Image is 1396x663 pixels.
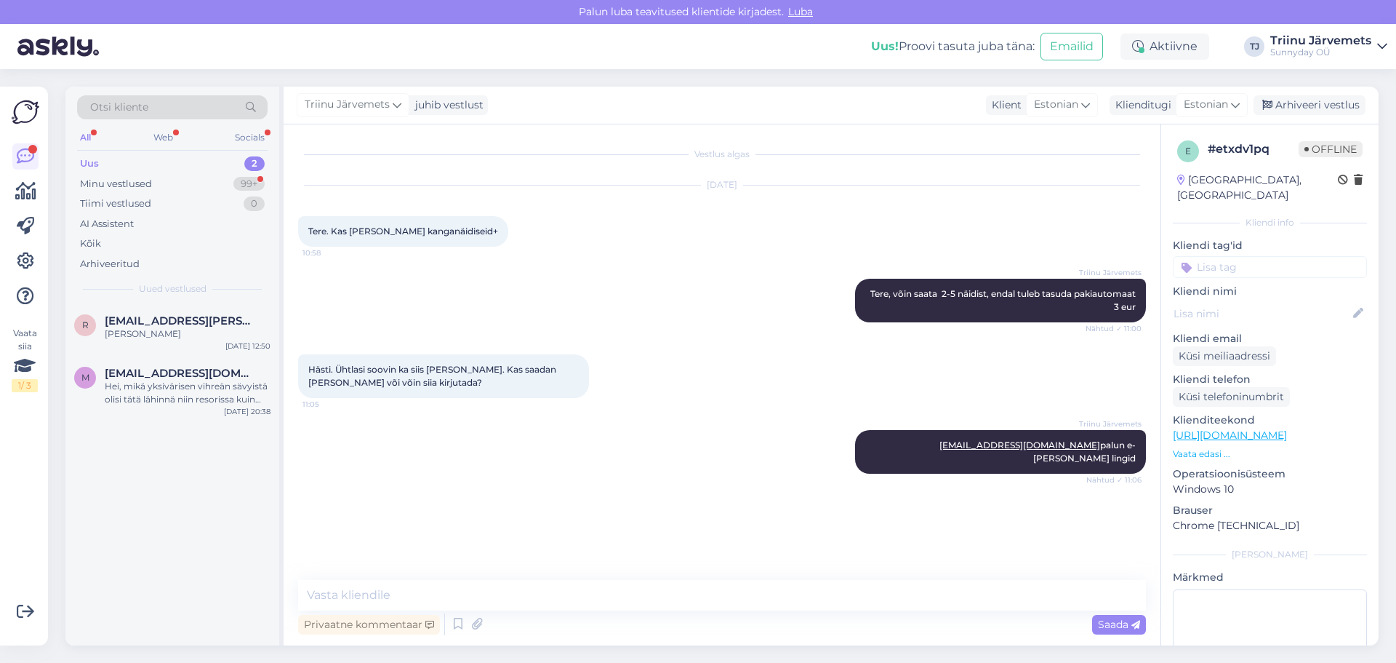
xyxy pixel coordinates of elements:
div: TJ [1244,36,1264,57]
p: Kliendi telefon [1173,372,1367,387]
span: marjukka.lankila@gmail.com [105,367,256,380]
div: Tiimi vestlused [80,196,151,211]
span: Tere. Kas [PERSON_NAME] kanganäidiseid+ [308,226,498,237]
div: Küsi meiliaadressi [1173,346,1276,366]
span: e [1185,146,1191,156]
div: Küsi telefoninumbrit [1173,387,1290,407]
p: Märkmed [1173,570,1367,585]
a: [URL][DOMAIN_NAME] [1173,429,1287,442]
span: 10:58 [302,247,357,258]
div: Klienditugi [1110,98,1171,113]
span: Nähtud ✓ 11:06 [1086,475,1142,485]
span: Triinu Järvemets [1079,267,1142,278]
div: [DATE] 12:50 [225,341,270,352]
span: Hästi. Ühtlasi soovin ka siis [PERSON_NAME]. Kas saadan [PERSON_NAME] või võin siia kirjutada? [308,364,558,388]
p: Windows 10 [1173,482,1367,497]
div: AI Assistent [80,217,134,231]
button: Emailid [1040,33,1103,60]
div: juhib vestlust [409,98,484,113]
div: Aktiivne [1120,33,1209,60]
div: Uus [80,156,99,171]
a: Triinu JärvemetsSunnyday OÜ [1270,35,1387,58]
div: Privaatne kommentaar [298,615,440,635]
span: Offline [1299,141,1363,157]
b: Uus! [871,39,899,53]
span: m [81,372,89,383]
input: Lisa tag [1173,256,1367,278]
a: [EMAIL_ADDRESS][DOMAIN_NAME] [939,440,1100,450]
span: Saada [1098,618,1140,631]
p: Kliendi email [1173,331,1367,346]
span: Otsi kliente [90,100,148,115]
div: Web [151,128,176,147]
span: Tere, võin saata 2-5 näidist, endal tuleb tasuda pakiautomaat 3 eur [870,288,1138,312]
div: Vaata siia [12,327,38,392]
span: Estonian [1184,97,1228,113]
div: [DATE] 20:38 [224,406,270,417]
div: Kõik [80,237,101,251]
div: Vestlus algas [298,148,1146,161]
div: 2 [244,156,265,171]
p: Kliendi nimi [1173,284,1367,299]
span: palun e-[PERSON_NAME] lingid [939,440,1136,464]
div: Arhiveeri vestlus [1253,95,1365,115]
p: Vaata edasi ... [1173,448,1367,461]
span: Triinu Järvemets [305,97,390,113]
span: Estonian [1034,97,1078,113]
div: Triinu Järvemets [1270,35,1371,47]
span: Luba [784,5,817,18]
p: Kliendi tag'id [1173,238,1367,253]
div: All [77,128,94,147]
p: Chrome [TECHNICAL_ID] [1173,518,1367,533]
div: Proovi tasuta juba täna: [871,38,1035,55]
span: r [82,319,89,330]
span: Triinu Järvemets [1079,418,1142,429]
p: Operatsioonisüsteem [1173,467,1367,482]
span: Nähtud ✓ 11:00 [1086,323,1142,334]
span: Uued vestlused [139,282,206,295]
div: 0 [244,196,265,211]
div: 1 / 3 [12,379,38,392]
div: 99+ [233,177,265,191]
div: Kliendi info [1173,216,1367,229]
div: [GEOGRAPHIC_DATA], [GEOGRAPHIC_DATA] [1177,172,1338,203]
div: Sunnyday OÜ [1270,47,1371,58]
div: [DATE] [298,178,1146,191]
div: [PERSON_NAME] [1173,548,1367,561]
div: Arhiveeritud [80,257,140,271]
div: Klient [986,98,1022,113]
p: Klienditeekond [1173,413,1367,428]
div: Hei, mikä yksivärisen vihreän sävyistä olisi tätä lähinnä niin resorissa kuin joustocollegessa? -... [105,380,270,406]
img: Askly Logo [12,98,39,126]
div: Socials [232,128,268,147]
div: # etxdv1pq [1208,140,1299,158]
div: [PERSON_NAME] [105,327,270,341]
span: 11:05 [302,399,357,410]
span: rauni.salo@gmail.com [105,314,256,327]
input: Lisa nimi [1174,306,1350,322]
p: Brauser [1173,503,1367,518]
div: Minu vestlused [80,177,152,191]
